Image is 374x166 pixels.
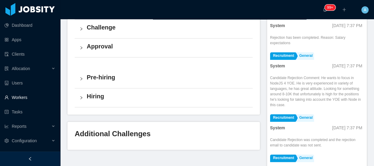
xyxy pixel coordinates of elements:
[75,88,253,107] div: icon: rightHiring
[5,19,55,31] a: icon: pie-chartDashboard
[5,124,9,128] i: icon: line-chart
[5,139,9,143] i: icon: setting
[270,23,285,28] strong: System
[75,69,253,88] div: icon: rightPre-hiring
[5,91,55,103] a: icon: userWorkers
[75,20,253,38] div: icon: rightChallenge
[325,5,335,11] sup: 158
[332,125,362,130] span: [DATE] 7:37 PM
[75,129,253,139] h3: Additional Challenges
[332,23,362,28] span: [DATE] 7:37 PM
[87,42,248,51] h4: Approval
[87,73,248,81] h4: Pre-hiring
[12,138,37,143] span: Configuration
[270,63,285,68] strong: System
[332,63,362,68] span: [DATE] 7:37 PM
[5,77,55,89] a: icon: robotUsers
[342,8,346,12] i: icon: plus
[270,137,364,148] div: Candidate Rejection was completed and the rejection email to candidate was not sent.
[79,27,83,31] i: icon: right
[87,92,248,100] h4: Hiring
[87,23,248,32] h4: Challenge
[296,155,314,162] a: General
[12,66,30,71] span: Allocation
[323,8,327,12] i: icon: bell
[5,66,9,71] i: icon: solution
[296,114,314,122] a: General
[270,125,285,130] strong: System
[270,75,364,108] div: Candidate Rejection Comment: He wants to focus in NodeJS 4 YOE. He is very experienced in variety...
[12,124,26,129] span: Reports
[296,52,314,60] a: General
[79,96,83,100] i: icon: right
[5,48,55,60] a: icon: auditClients
[270,155,296,162] a: Recruitment
[5,34,55,46] a: icon: appstoreApps
[75,38,253,57] div: icon: rightApproval
[79,77,83,81] i: icon: right
[363,6,366,14] span: A
[270,52,296,60] a: Recruitment
[5,106,55,118] a: icon: profileTasks
[270,114,296,122] a: Recruitment
[270,35,364,46] div: Rejection has been completed. Reason: Salary expectations
[79,46,83,50] i: icon: right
